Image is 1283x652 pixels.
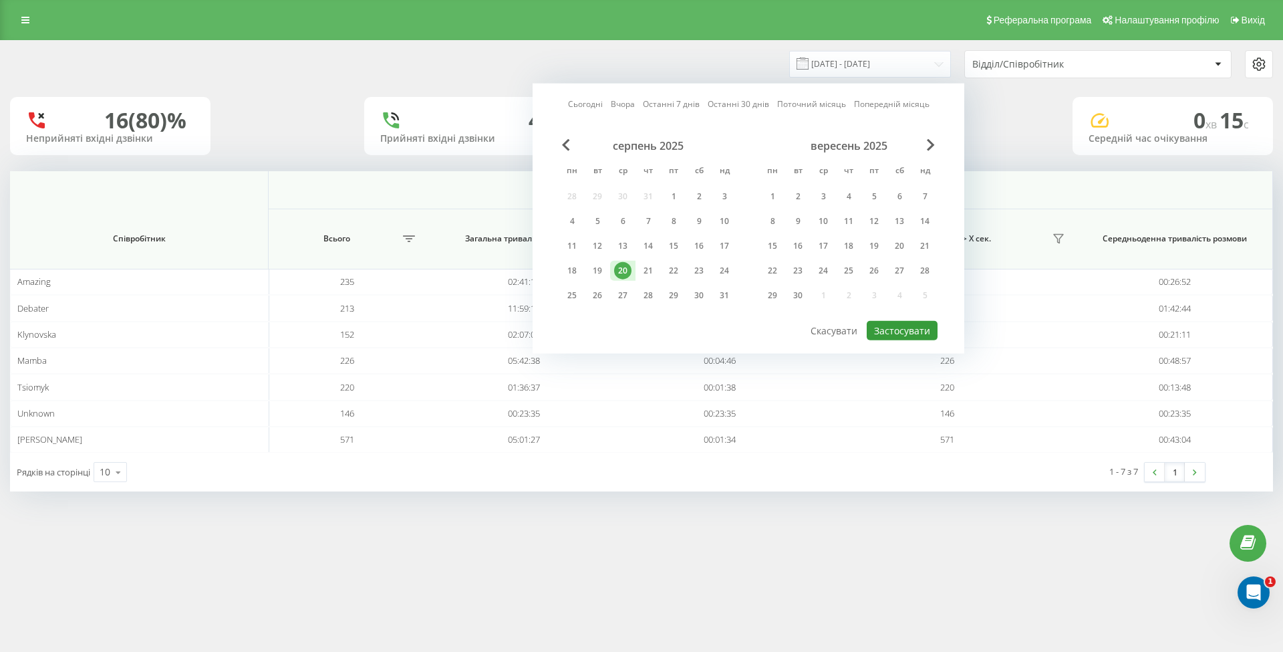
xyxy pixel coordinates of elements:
div: чт 11 вер 2025 р. [836,211,861,231]
div: сб 30 серп 2025 р. [686,286,712,306]
div: 22 [764,262,781,280]
div: пн 11 серп 2025 р. [559,236,585,256]
span: 571 [940,433,954,445]
abbr: четвер [839,162,859,182]
span: Співробітник [29,233,249,244]
span: 226 [340,354,354,366]
span: Вихід [1242,15,1265,25]
div: пт 29 серп 2025 р. [661,286,686,306]
div: пт 26 вер 2025 р. [861,261,887,281]
a: Попередній місяць [854,98,930,110]
td: 00:26:52 [1077,269,1274,295]
div: пн 15 вер 2025 р. [760,236,785,256]
div: сб 6 вер 2025 р. [887,187,912,207]
td: 11:59:10 [426,295,621,321]
span: Загальна тривалість розмови [442,233,606,244]
div: вересень 2025 [760,139,938,152]
div: 15 [665,237,682,255]
div: вт 16 вер 2025 р. [785,236,811,256]
div: сб 27 вер 2025 р. [887,261,912,281]
a: Вчора [611,98,635,110]
div: 10 [716,213,733,230]
span: хв [1205,117,1220,132]
abbr: понеділок [562,162,582,182]
div: вт 19 серп 2025 р. [585,261,610,281]
div: ср 13 серп 2025 р. [610,236,635,256]
abbr: неділя [714,162,734,182]
div: 24 [815,262,832,280]
td: 00:23:35 [426,401,621,427]
div: ср 6 серп 2025 р. [610,211,635,231]
div: пт 22 серп 2025 р. [661,261,686,281]
div: 29 [764,287,781,304]
div: 27 [891,262,908,280]
span: 220 [340,381,354,393]
div: ср 20 серп 2025 р. [610,261,635,281]
div: 30 [690,287,708,304]
span: 0 [1193,106,1220,134]
div: 9 [789,213,807,230]
td: 01:42:44 [1077,295,1274,321]
div: нд 10 серп 2025 р. [712,211,737,231]
td: 00:04:46 [622,348,818,374]
div: 20 [891,237,908,255]
span: 226 [940,354,954,366]
div: 4 [529,108,541,133]
span: Налаштування профілю [1115,15,1219,25]
div: 14 [916,213,934,230]
div: 4 [840,188,857,205]
div: сб 13 вер 2025 р. [887,211,912,231]
div: 24 [716,262,733,280]
div: 7 [916,188,934,205]
div: ср 10 вер 2025 р. [811,211,836,231]
span: Tsiomyk [17,381,49,393]
div: 19 [865,237,883,255]
div: 29 [665,287,682,304]
div: пн 1 вер 2025 р. [760,187,785,207]
div: 28 [639,287,657,304]
div: нд 17 серп 2025 р. [712,236,737,256]
a: 1 [1165,463,1185,481]
div: пн 22 вер 2025 р. [760,261,785,281]
span: Середньоденна тривалість розмови [1093,233,1256,244]
div: сб 2 серп 2025 р. [686,187,712,207]
span: Previous Month [562,139,570,151]
div: 17 [716,237,733,255]
div: 17 [815,237,832,255]
div: нд 21 вер 2025 р. [912,236,938,256]
div: сб 9 серп 2025 р. [686,211,712,231]
div: пт 12 вер 2025 р. [861,211,887,231]
div: пт 1 серп 2025 р. [661,187,686,207]
div: 25 [840,262,857,280]
span: Всього [275,233,398,244]
div: 13 [891,213,908,230]
div: 27 [614,287,631,304]
div: 6 [891,188,908,205]
div: ср 24 вер 2025 р. [811,261,836,281]
div: 15 [764,237,781,255]
div: 31 [716,287,733,304]
td: 01:36:37 [426,374,621,400]
div: вт 30 вер 2025 р. [785,286,811,306]
div: 14 [639,237,657,255]
td: 05:01:27 [426,427,621,453]
div: чт 18 вер 2025 р. [836,236,861,256]
div: 16 [690,237,708,255]
div: 16 [789,237,807,255]
div: 16 (80)% [104,108,186,133]
div: 1 [665,188,682,205]
button: Скасувати [803,321,865,340]
div: 5 [865,188,883,205]
div: пн 8 вер 2025 р. [760,211,785,231]
div: 4 [563,213,581,230]
div: чт 21 серп 2025 р. [635,261,661,281]
abbr: середа [613,162,633,182]
div: нд 3 серп 2025 р. [712,187,737,207]
td: 05:42:38 [426,348,621,374]
td: 02:07:03 [426,322,621,348]
div: 7 [639,213,657,230]
div: 1 [764,188,781,205]
div: Прийняті вхідні дзвінки [380,133,549,144]
td: 00:13:48 [1077,374,1274,400]
div: чт 14 серп 2025 р. [635,236,661,256]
